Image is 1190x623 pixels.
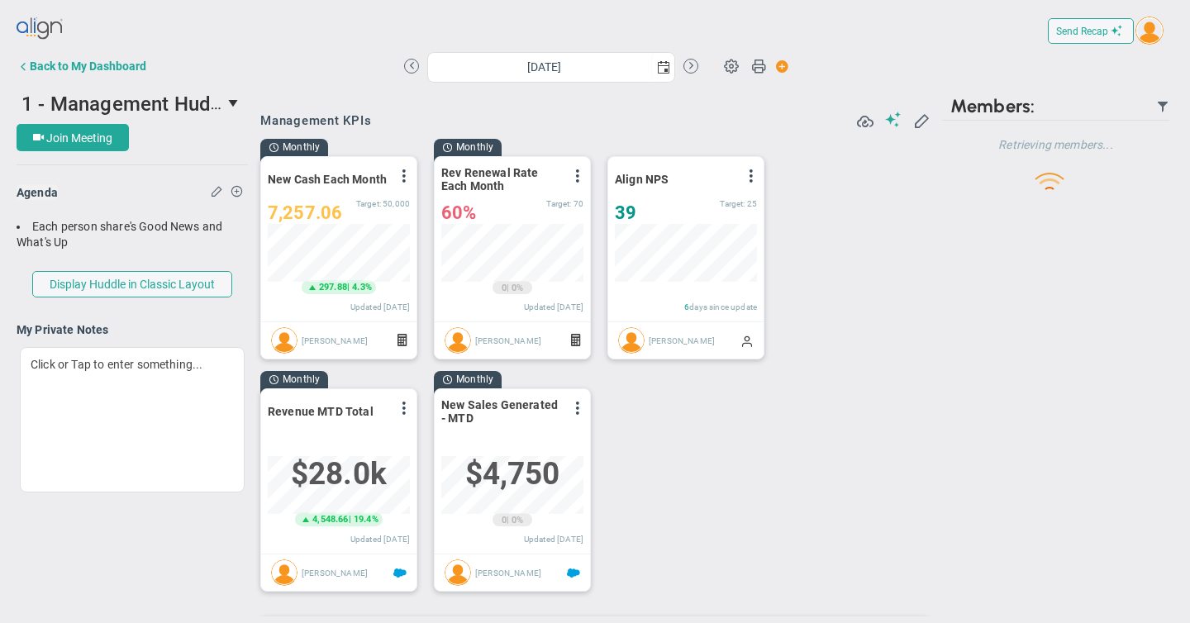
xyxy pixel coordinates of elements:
span: 0 [502,514,507,527]
span: $4,750 [465,456,560,492]
span: [PERSON_NAME] [649,336,715,345]
span: 39 [615,202,636,223]
span: Target: [720,199,745,208]
button: Join Meeting [17,124,129,151]
span: Target: [546,199,571,208]
span: | [349,514,351,525]
span: Target: [356,199,381,208]
span: 4,548.66 [312,513,348,526]
span: select [651,53,674,82]
img: Brook Davis [271,559,297,586]
span: Updated [DATE] [350,535,410,544]
span: Revenue MTD Total [268,405,374,418]
span: Updated [DATE] [350,302,410,311]
span: 0% [512,515,523,526]
span: Huddle Settings [716,50,747,81]
span: Refresh Data [857,111,873,127]
div: Back to My Dashboard [30,59,146,73]
h4: My Private Notes [17,322,248,337]
button: Display Huddle in Classic Layout [32,271,232,297]
span: 297.88 [319,281,347,294]
span: Updated [DATE] [524,535,583,544]
span: 0 [502,282,507,295]
span: Align NPS [615,173,669,186]
h4: Retrieving members... [942,137,1169,152]
img: align-logo.svg [17,12,64,45]
span: Updated [DATE] [524,302,583,311]
span: select [222,89,248,117]
span: Action Button [768,55,789,78]
span: [PERSON_NAME] [302,336,368,345]
span: New Cash Each Month [268,173,387,186]
span: | [507,515,509,526]
span: [PERSON_NAME] [475,336,541,345]
span: Join Meeting [46,131,112,145]
button: Back to My Dashboard [17,50,146,83]
span: Formula Driven [397,329,407,353]
span: 7,257.06 [268,202,342,223]
span: 4.3% [352,282,372,292]
span: | [347,282,350,292]
span: 60% [441,202,476,223]
div: Click or Tap to enter something... [20,347,245,492]
span: 6 [684,302,689,311]
span: Salesforce Enabled<br ></span>ARR This Month - MTD [567,567,580,580]
div: Each person share's Good News and What's Up [17,219,248,250]
span: Print Huddle [751,58,766,81]
span: Salesforce Enabled<br ></span>Revenue Month to Date [393,567,407,580]
img: Eugene Terk [271,327,297,354]
span: 0% [512,283,523,293]
span: $28,005.31 [291,456,387,492]
span: 1 - Management Huddle [21,90,238,116]
img: Brook Davis [445,559,471,586]
span: Edit My KPIs [913,112,930,128]
img: 50249.Person.photo [1135,17,1164,45]
span: New Sales Generated - MTD [441,398,561,425]
span: Filter Updated Members [1156,100,1169,113]
span: Manually Updated [740,334,754,347]
span: 25 [747,199,757,208]
span: Members: [950,95,1035,117]
span: [PERSON_NAME] [302,568,368,578]
span: | [507,283,509,293]
span: Agenda [17,186,58,199]
span: 70 [574,199,583,208]
span: Suggestions (AI Feature) [885,112,902,127]
span: Management KPIs [260,113,371,128]
img: Brook Davis [618,327,645,354]
span: days since update [689,302,757,311]
span: 19.4% [354,514,378,525]
span: [PERSON_NAME] [475,568,541,578]
img: Alex Abramson [445,327,471,354]
span: Rev Renewal Rate Each Month [441,166,561,193]
button: Send Recap [1048,18,1134,44]
span: 50,000 [383,199,410,208]
span: Formula Driven [571,329,580,353]
span: Send Recap [1056,26,1108,37]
